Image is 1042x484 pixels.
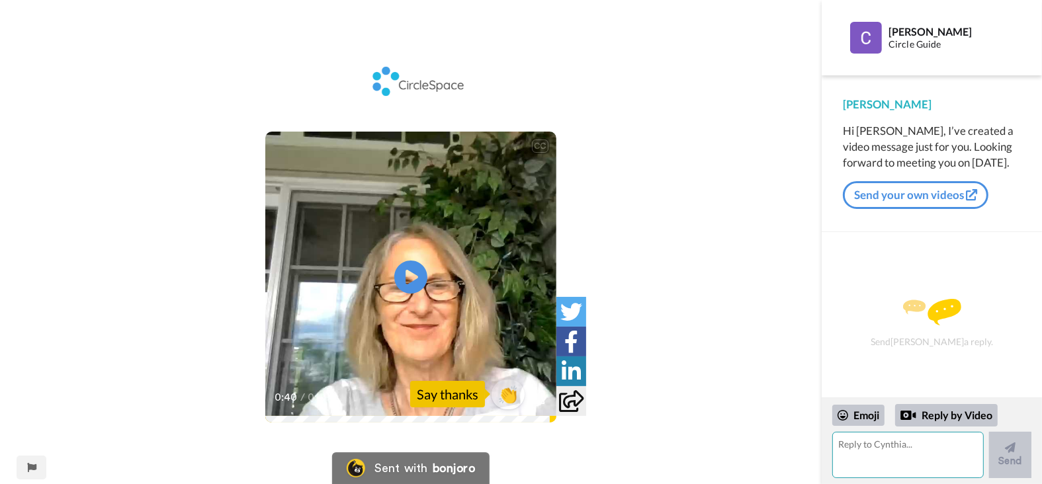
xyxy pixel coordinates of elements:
div: Sent with [374,462,427,474]
img: Profile Image [850,22,882,54]
div: [PERSON_NAME] [843,97,1021,112]
a: Send your own videos [843,181,988,209]
img: Bonjoro Logo [347,459,365,477]
div: CC [532,140,548,153]
div: Emoji [832,405,885,426]
div: bonjoro [433,462,475,474]
img: 45949bb4-82e9-4cb9-b2d5-65bdfdf8ed76 [345,59,477,105]
div: Say thanks [410,381,485,407]
div: Hi [PERSON_NAME], I’ve created a video message just for you. Looking forward to meeting you on [D... [843,123,1021,171]
img: Full screen [531,391,544,404]
div: Circle Guide [889,39,1006,50]
a: Bonjoro LogoSent withbonjoro [332,452,490,484]
button: Send [989,432,1031,478]
button: 👏 [492,380,525,409]
img: message.svg [903,299,961,325]
span: 👏 [492,383,525,405]
span: 0:40 [308,389,331,405]
div: Reply by Video [900,407,916,423]
div: Reply by Video [895,404,998,426]
div: Send [PERSON_NAME] a reply. [840,255,1024,391]
span: 0:40 [275,389,298,405]
div: [PERSON_NAME] [889,25,1006,38]
span: / [300,389,305,405]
